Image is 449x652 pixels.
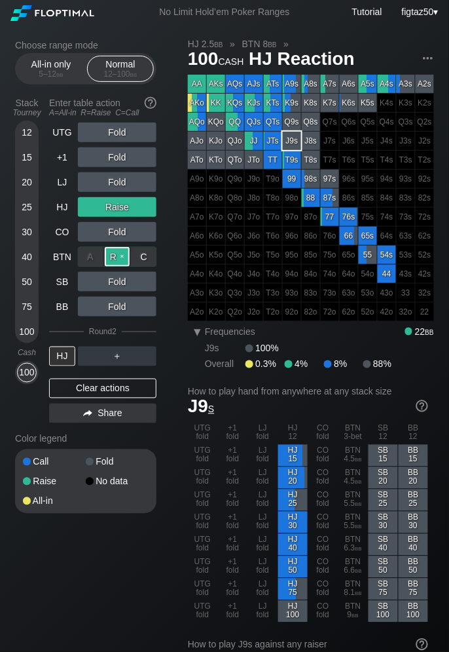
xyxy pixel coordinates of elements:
[218,467,247,489] div: +1 fold
[24,69,79,79] div: 5 – 12
[245,303,263,321] div: 100% fold in prior round
[308,467,338,489] div: CO fold
[130,69,137,79] span: bb
[207,94,225,112] div: KK
[355,499,363,508] span: bb
[188,423,217,444] div: UTG fold
[264,208,282,226] div: 100% fold in prior round
[278,423,308,444] div: HJ 12
[188,189,206,207] div: 100% fold in prior round
[421,51,435,66] img: ellipsis.fd386fe8.svg
[56,69,63,79] span: bb
[78,172,156,192] div: Fold
[324,359,363,370] div: 8%
[283,227,301,245] div: 100% fold in prior round
[321,132,339,150] div: 100% fold in prior round
[15,40,156,50] h2: Choose range mode
[245,113,263,131] div: QJs
[226,151,244,169] div: QTo
[226,208,244,226] div: 100% fold in prior round
[10,92,44,123] div: Stack
[283,75,301,93] div: A9s
[226,303,244,321] div: 100% fold in prior round
[226,246,244,264] div: 100% fold in prior round
[378,303,396,321] div: 100% fold in prior round
[359,113,377,131] div: 100% fold in prior round
[264,94,282,112] div: KTs
[340,246,358,264] div: 100% fold in prior round
[283,208,301,226] div: 100% fold in prior round
[302,246,320,264] div: 100% fold in prior round
[378,132,396,150] div: 100% fold in prior round
[378,227,396,245] div: 100% fold in prior round
[264,265,282,283] div: 100% fold in prior round
[321,94,339,112] div: K7s
[283,170,301,188] div: 99
[416,132,434,150] div: 100% fold in prior round
[378,75,396,93] div: A4s
[264,303,282,321] div: 100% fold in prior round
[264,189,282,207] div: 100% fold in prior round
[283,246,301,264] div: 100% fold in prior round
[17,322,37,341] div: 100
[226,265,244,283] div: 100% fold in prior round
[359,170,377,188] div: 100% fold in prior round
[86,457,149,467] div: Fold
[86,477,149,486] div: No data
[368,489,398,511] div: SB 25
[245,284,263,302] div: 100% fold in prior round
[338,489,368,511] div: BTN 5.5
[49,172,75,192] div: LJ
[188,75,206,93] div: AA
[268,39,277,49] span: bb
[399,5,440,19] div: ▾
[78,247,103,267] div: A
[49,347,75,366] div: HJ
[245,343,279,354] div: 100%
[226,132,244,150] div: QJo
[278,489,308,511] div: HJ 25
[188,208,206,226] div: 100% fold in prior round
[78,347,156,366] div: ＋
[338,467,368,489] div: BTN 4.5
[425,326,434,337] span: bb
[49,147,75,167] div: +1
[308,489,338,511] div: CO fold
[188,396,215,417] span: J9
[186,38,225,50] span: HJ 2.5
[207,189,225,207] div: 100% fold in prior round
[378,170,396,188] div: 100% fold in prior round
[399,489,428,511] div: BB 25
[302,170,320,188] div: 98s
[226,75,244,93] div: AQs
[368,445,398,467] div: SB 15
[205,343,245,354] div: J9s
[188,265,206,283] div: 100% fold in prior round
[186,49,246,71] span: 100
[399,467,428,489] div: BB 20
[416,189,434,207] div: 100% fold in prior round
[338,445,368,467] div: BTN 4.5
[49,272,75,292] div: SB
[264,151,282,169] div: TT
[397,170,415,188] div: 100% fold in prior round
[416,303,434,321] div: 100% fold in prior round
[397,284,415,302] div: 100% fold in prior round
[78,297,156,316] div: Fold
[207,170,225,188] div: 100% fold in prior round
[78,147,156,167] div: Fold
[416,113,434,131] div: 100% fold in prior round
[416,75,434,93] div: A2s
[308,445,338,467] div: CO fold
[207,75,225,93] div: AKs
[49,404,156,423] div: Share
[10,108,44,117] div: Tourney
[188,246,206,264] div: 100% fold in prior round
[17,247,37,267] div: 40
[321,227,339,245] div: 100% fold in prior round
[10,5,94,21] img: Floptimal logo
[188,512,217,533] div: UTG fold
[363,359,391,370] div: 88%
[359,265,377,283] div: 100% fold in prior round
[278,467,308,489] div: HJ 20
